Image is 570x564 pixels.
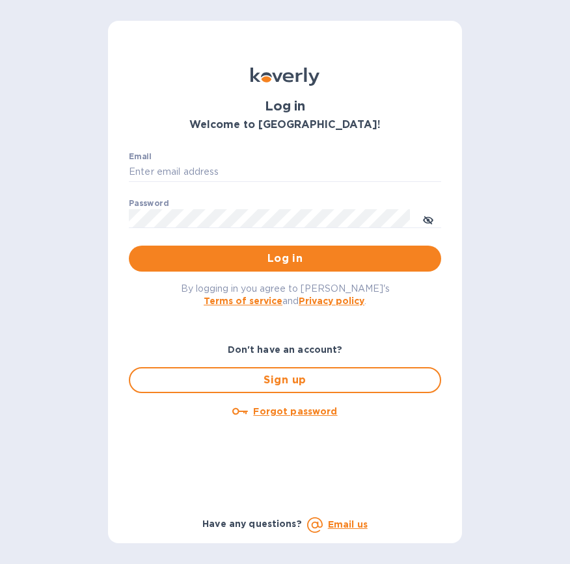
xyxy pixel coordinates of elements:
span: By logging in you agree to [PERSON_NAME]'s and . [181,283,390,306]
button: toggle password visibility [415,206,441,232]
h3: Welcome to [GEOGRAPHIC_DATA]! [129,119,441,131]
span: Log in [139,251,431,266]
span: Sign up [141,372,429,388]
h1: Log in [129,99,441,114]
a: Email us [328,519,368,530]
input: Enter email address [129,162,441,182]
label: Password [129,199,169,207]
img: Koverly [251,68,319,86]
a: Privacy policy [299,296,364,306]
label: Email [129,153,152,161]
button: Sign up [129,367,441,393]
b: Don't have an account? [228,344,343,355]
a: Terms of service [204,296,282,306]
button: Log in [129,246,441,272]
b: Have any questions? [202,519,302,529]
u: Forgot password [253,406,337,417]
